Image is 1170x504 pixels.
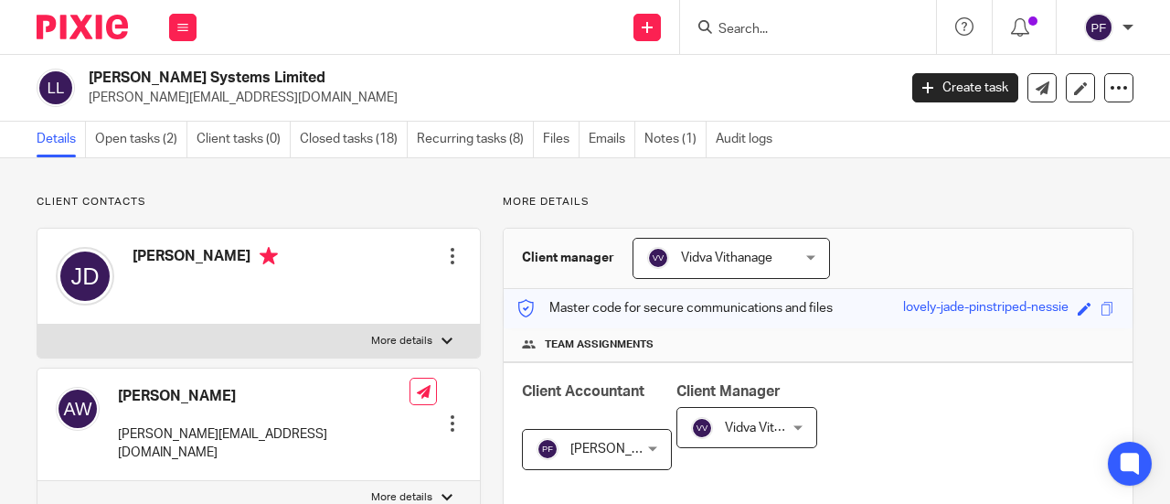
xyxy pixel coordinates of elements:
span: Vidva Vithanage [725,422,816,434]
p: More details [503,195,1133,209]
span: Client Accountant [522,384,644,399]
span: Team assignments [545,338,654,352]
a: Notes (1) [644,122,707,157]
img: svg%3E [56,247,114,306]
input: Search [717,22,881,38]
h4: [PERSON_NAME] [118,387,409,406]
img: Pixie [37,15,128,39]
img: svg%3E [537,438,558,460]
img: svg%3E [56,387,100,431]
img: svg%3E [37,69,75,107]
h3: Client manager [522,249,614,267]
span: [PERSON_NAME] [570,443,671,456]
p: [PERSON_NAME][EMAIL_ADDRESS][DOMAIN_NAME] [89,89,885,107]
a: Details [37,122,86,157]
a: Create task [912,73,1018,102]
img: svg%3E [691,417,713,439]
span: Vidva Vithanage [681,252,772,264]
img: svg%3E [647,247,669,269]
div: lovely-jade-pinstriped-nessie [903,298,1069,319]
a: Client tasks (0) [197,122,291,157]
a: Files [543,122,580,157]
p: Client contacts [37,195,481,209]
p: More details [371,334,432,349]
a: Closed tasks (18) [300,122,408,157]
span: Client Manager [676,384,781,399]
h4: [PERSON_NAME] [133,247,278,270]
a: Emails [589,122,635,157]
a: Recurring tasks (8) [417,122,534,157]
a: Open tasks (2) [95,122,187,157]
a: Audit logs [716,122,782,157]
img: svg%3E [1084,13,1113,42]
p: Master code for secure communications and files [517,299,833,317]
h2: [PERSON_NAME] Systems Limited [89,69,726,88]
p: [PERSON_NAME][EMAIL_ADDRESS][DOMAIN_NAME] [118,425,409,463]
i: Primary [260,247,278,265]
